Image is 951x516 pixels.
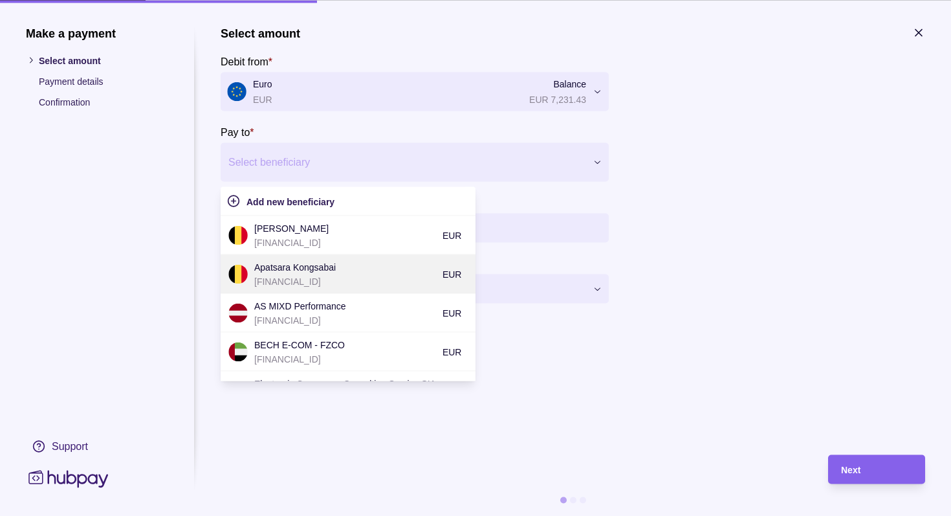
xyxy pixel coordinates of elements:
[443,344,462,359] p: EUR
[246,196,334,207] span: Add new beneficiary
[254,235,436,249] p: [FINANCIAL_ID]
[228,342,248,361] img: ae
[443,267,462,281] p: EUR
[227,193,469,208] button: Add new beneficiary
[254,298,436,313] p: AS MIXD Performance
[443,228,462,242] p: EUR
[228,303,248,322] img: lv
[221,26,300,40] h1: Select amount
[443,306,462,320] p: EUR
[841,465,860,475] span: Next
[254,260,436,274] p: Apatsara Kongsabai
[221,126,250,137] p: Pay to
[39,74,168,88] p: Payment details
[26,432,168,460] a: Support
[254,221,436,235] p: [PERSON_NAME]
[254,337,436,352] p: BECH E-COM - FZCO
[221,56,268,67] p: Debit from
[26,26,168,40] h1: Make a payment
[228,225,248,245] img: be
[828,454,925,484] button: Next
[39,95,168,109] p: Confirmation
[221,124,254,139] label: Pay to
[254,376,436,390] p: Electronic Commerce Consulting Service SIA
[254,352,436,366] p: [FINANCIAL_ID]
[39,53,168,67] p: Select amount
[221,53,272,69] label: Debit from
[254,274,436,288] p: [FINANCIAL_ID]
[52,439,88,453] div: Support
[228,264,248,284] img: be
[254,313,436,327] p: [FINANCIAL_ID]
